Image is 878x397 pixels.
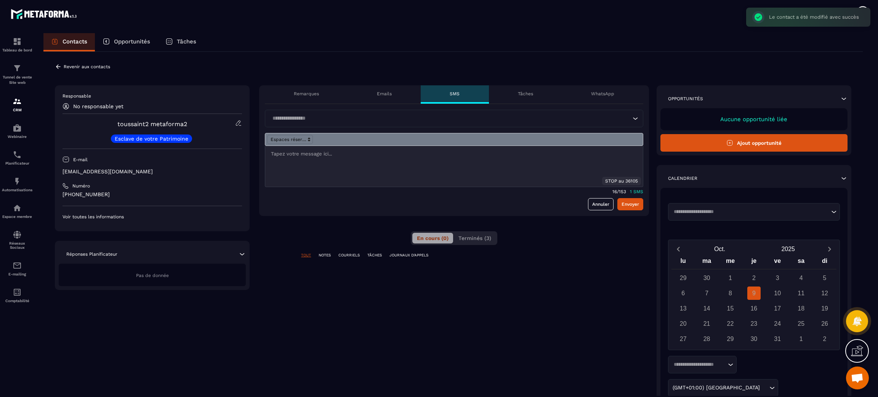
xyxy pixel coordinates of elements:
p: Contacts [62,38,87,45]
img: formation [13,37,22,46]
p: Voir toutes les informations [62,214,242,220]
div: 9 [747,287,761,300]
input: Search for option [671,208,829,216]
p: E-mailing [2,272,32,276]
p: Opportunités [668,96,703,102]
div: 25 [795,317,808,330]
div: Search for option [265,110,643,127]
div: Calendar days [671,271,836,346]
div: 3 [771,271,784,285]
div: STOP au 36105 [602,177,641,185]
div: 12 [818,287,832,300]
button: Previous month [671,244,686,254]
p: SMS [450,91,460,97]
a: Contacts [43,33,95,51]
a: automationsautomationsWebinaire [2,118,32,144]
button: Next month [822,244,836,254]
p: NOTES [319,253,331,258]
p: Revenir aux contacts [64,64,110,69]
p: Aucune opportunité liée [668,116,840,123]
a: toussaint2 metaforma2 [117,120,187,128]
p: 16/ [612,189,619,194]
p: TÂCHES [367,253,382,258]
div: 2 [818,332,832,346]
div: ma [695,256,719,269]
span: Terminés (3) [458,235,491,241]
a: emailemailE-mailing [2,255,32,282]
a: formationformationTableau de bord [2,31,32,58]
div: 24 [771,317,784,330]
div: 13 [676,302,690,315]
a: schedulerschedulerPlanificateur [2,144,32,171]
span: En cours (0) [417,235,449,241]
div: Search for option [668,203,840,221]
p: Tâches [177,38,196,45]
img: logo [11,7,79,21]
div: 5 [818,271,832,285]
img: accountant [13,288,22,297]
div: sa [789,256,813,269]
p: Calendrier [668,175,697,181]
p: Automatisations [2,188,32,192]
img: email [13,261,22,270]
a: formationformationTunnel de vente Site web [2,58,32,91]
div: 1 [724,271,737,285]
a: Tâches [158,33,204,51]
div: 16 [747,302,761,315]
a: Annuler [588,198,614,210]
div: je [742,256,766,269]
p: Comptabilité [2,299,32,303]
img: automations [13,203,22,213]
div: 29 [676,271,690,285]
div: ve [766,256,789,269]
a: accountantaccountantComptabilité [2,282,32,309]
p: Numéro [72,183,90,189]
input: Search for option [762,384,767,392]
a: automationsautomationsEspace membre [2,198,32,224]
p: WhatsApp [591,91,614,97]
p: 1 SMS [630,189,643,194]
button: En cours (0) [412,233,453,243]
div: 2 [747,271,761,285]
img: formation [13,64,22,73]
div: 15 [724,302,737,315]
div: di [813,256,836,269]
p: 153 [619,189,626,194]
button: Envoyer [617,198,643,210]
div: 8 [724,287,737,300]
p: COURRIELS [338,253,360,258]
div: 6 [676,287,690,300]
div: 20 [676,317,690,330]
div: 18 [795,302,808,315]
p: Esclave de votre Patrimoine [115,136,188,141]
div: Calendar wrapper [671,256,836,346]
img: formation [13,97,22,106]
div: 11 [795,287,808,300]
div: 14 [700,302,713,315]
p: Tâches [518,91,533,97]
div: 19 [818,302,832,315]
p: No responsable yet [73,103,123,109]
div: lu [671,256,695,269]
div: 22 [724,317,737,330]
a: formationformationCRM [2,91,32,118]
p: CRM [2,108,32,112]
p: Réponses Planificateur [66,251,117,257]
div: me [719,256,742,269]
p: JOURNAUX D'APPELS [389,253,428,258]
p: Tunnel de vente Site web [2,75,32,85]
div: 17 [771,302,784,315]
div: 1 [795,332,808,346]
p: [EMAIL_ADDRESS][DOMAIN_NAME] [62,168,242,175]
p: Emails [377,91,392,97]
button: Open years overlay [754,242,822,256]
p: Webinaire [2,134,32,139]
div: 31 [771,332,784,346]
div: 30 [747,332,761,346]
img: automations [13,123,22,133]
span: (GMT+01:00) [GEOGRAPHIC_DATA] [671,384,762,392]
a: social-networksocial-networkRéseaux Sociaux [2,224,32,255]
input: Search for option [270,114,631,123]
img: scheduler [13,150,22,159]
div: 7 [700,287,713,300]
